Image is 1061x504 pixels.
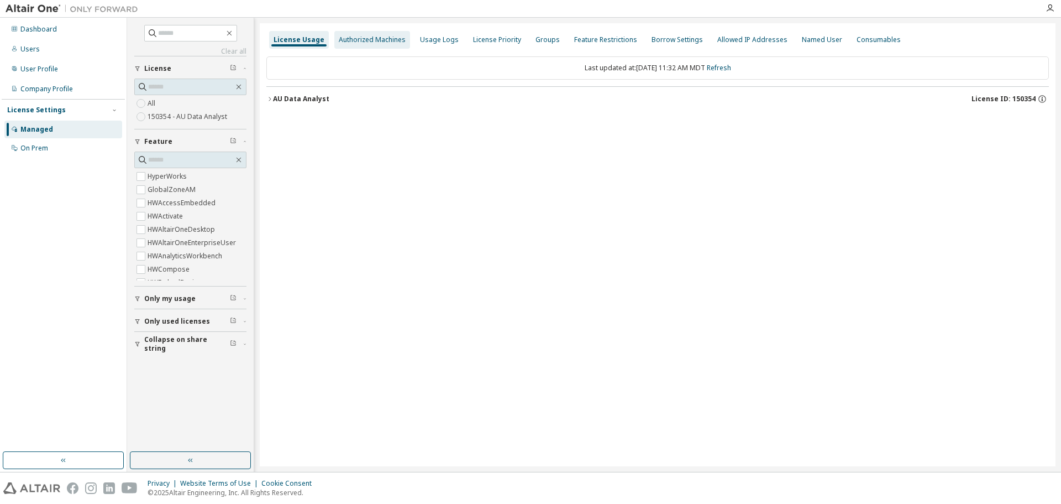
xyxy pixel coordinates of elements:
div: Managed [20,125,53,134]
label: All [148,97,157,110]
label: HWActivate [148,210,185,223]
button: Collapse on share string [134,332,246,356]
a: Clear all [134,47,246,56]
button: AU Data AnalystLicense ID: 150354 [266,87,1049,111]
span: Collapse on share string [144,335,230,353]
span: Clear filter [230,340,237,349]
label: HyperWorks [148,170,189,183]
div: AU Data Analyst [273,95,329,103]
span: Only my usage [144,294,196,303]
div: Usage Logs [420,35,459,44]
label: HWAltairOneEnterpriseUser [148,236,238,250]
div: User Profile [20,65,58,74]
div: On Prem [20,144,48,153]
div: License Settings [7,106,66,115]
div: Privacy [148,479,180,488]
button: Only used licenses [134,309,246,334]
label: HWEmbedBasic [148,276,199,289]
div: Users [20,45,40,54]
label: HWCompose [148,263,192,276]
span: Only used licenses [144,317,210,326]
div: Dashboard [20,25,57,34]
span: Clear filter [230,137,237,146]
div: Authorized Machines [339,35,406,44]
div: Website Terms of Use [180,479,261,488]
p: © 2025 Altair Engineering, Inc. All Rights Reserved. [148,488,318,497]
div: Allowed IP Addresses [717,35,787,44]
span: Feature [144,137,172,146]
span: Clear filter [230,317,237,326]
label: 150354 - AU Data Analyst [148,110,229,123]
img: altair_logo.svg [3,482,60,494]
img: facebook.svg [67,482,78,494]
span: License [144,64,171,73]
div: Named User [802,35,842,44]
div: Last updated at: [DATE] 11:32 AM MDT [266,56,1049,80]
button: License [134,56,246,81]
div: License Usage [274,35,324,44]
div: Borrow Settings [652,35,703,44]
div: Groups [535,35,560,44]
button: Feature [134,129,246,154]
label: HWAccessEmbedded [148,196,218,210]
span: Clear filter [230,294,237,303]
img: linkedin.svg [103,482,115,494]
a: Refresh [707,63,731,72]
label: HWAnalyticsWorkbench [148,250,224,263]
img: Altair One [6,3,144,14]
span: Clear filter [230,64,237,73]
div: Consumables [857,35,901,44]
img: youtube.svg [122,482,138,494]
div: License Priority [473,35,521,44]
label: GlobalZoneAM [148,183,198,196]
div: Company Profile [20,85,73,93]
img: instagram.svg [85,482,97,494]
div: Cookie Consent [261,479,318,488]
div: Feature Restrictions [574,35,637,44]
label: HWAltairOneDesktop [148,223,217,236]
button: Only my usage [134,287,246,311]
span: License ID: 150354 [971,95,1036,103]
